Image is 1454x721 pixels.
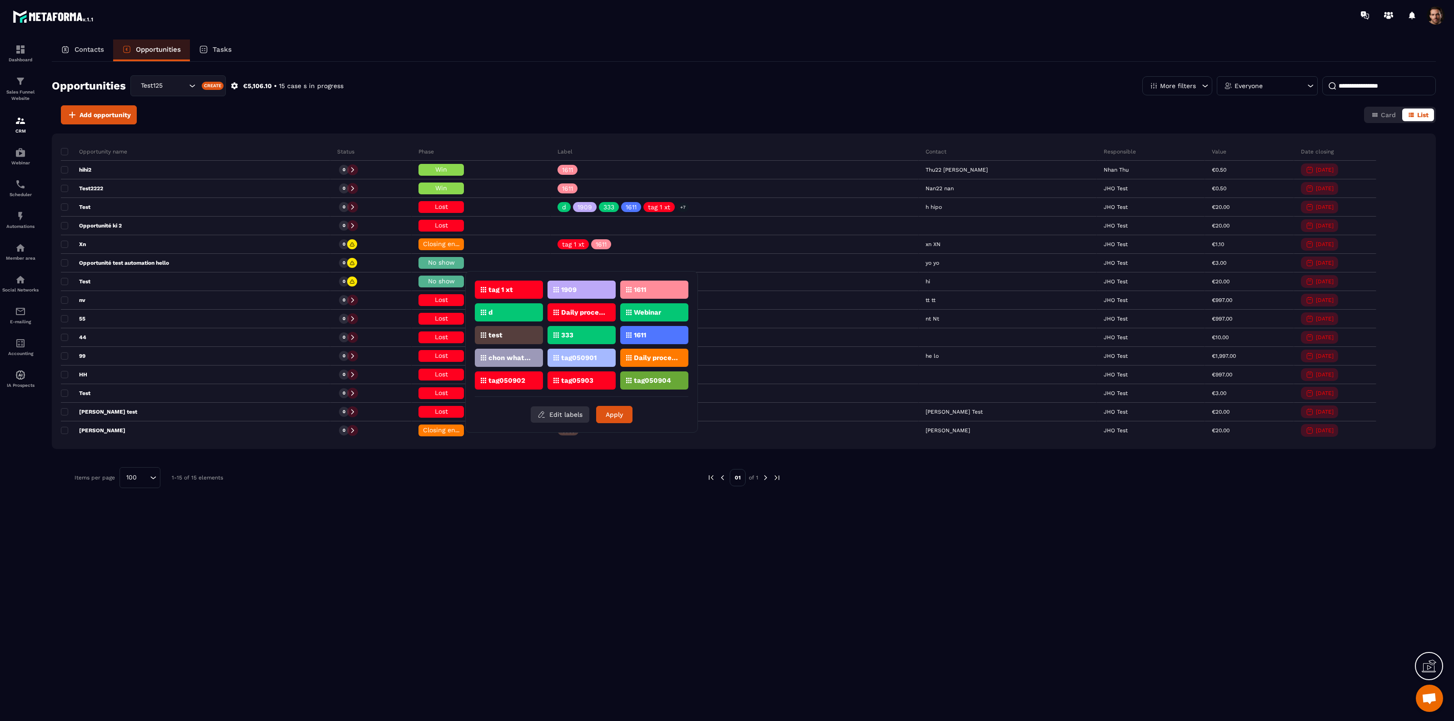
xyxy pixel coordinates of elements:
p: Xn [61,241,86,248]
p: JHO Test [1104,185,1128,192]
a: formationformationDashboard [2,37,39,69]
img: automations [15,147,26,158]
p: 0 [343,316,345,322]
p: tag 1 xt [562,241,584,247]
p: €20.00 [1212,278,1230,285]
p: 0 [343,297,345,303]
p: 333 [561,332,573,338]
p: 99 [61,352,85,360]
p: More filters [1160,83,1196,89]
a: social-networksocial-networkSocial Networks [2,267,39,299]
span: Test125 [139,81,170,91]
p: [DATE] [1316,390,1334,396]
p: €1,997.00 [1212,353,1236,359]
p: Scheduler [2,192,39,197]
span: No show [428,277,455,285]
p: test [562,427,574,434]
span: Lost [435,333,448,341]
span: No show [428,259,455,266]
span: List [1417,111,1429,119]
a: Tasks [190,40,241,61]
p: Value [1212,148,1226,155]
p: Test [61,278,90,285]
p: IA Prospects [2,383,39,388]
span: Lost [435,370,448,378]
h2: Opportunities [52,77,126,95]
p: JHO Test [1104,222,1128,229]
span: Add opportunity [80,110,131,119]
p: €0.50 [1212,185,1226,192]
p: Automations [2,224,39,229]
p: test [488,332,503,338]
p: 1611 [596,241,607,247]
div: Search for option [120,467,160,488]
p: €0.50 [1212,167,1226,173]
p: 0 [343,390,345,396]
p: 0 [343,222,345,229]
img: email [15,306,26,317]
img: accountant [15,338,26,349]
p: Test [61,390,90,397]
p: 1909 [561,286,577,293]
p: Daily process 21/1 [561,309,605,316]
p: CRM [2,128,39,133]
a: Mở cuộc trò chuyện [1416,685,1443,712]
p: €997.00 [1212,297,1232,303]
p: Opportunity name [61,148,127,155]
span: Closing en cours [423,240,475,247]
p: Sales Funnel Website [2,89,39,102]
p: 1611 [562,167,573,173]
p: Opportunité test automation hello [61,259,169,267]
a: schedulerschedulerScheduler [2,172,39,204]
p: 0 [343,260,345,266]
div: Create [202,82,224,90]
button: Edit labels [531,406,589,423]
input: Search for option [140,473,148,483]
p: Webinar [2,160,39,165]
a: formationformationCRM [2,109,39,140]
p: 0 [343,371,345,378]
p: [DATE] [1316,334,1334,341]
a: accountantaccountantAccounting [2,331,39,363]
p: tag 1 xt [488,286,513,293]
p: [DATE] [1316,185,1334,192]
p: JHO Test [1104,409,1128,415]
p: Opportunities [136,45,181,54]
div: Search for option [130,75,226,96]
p: 0 [343,185,345,192]
p: €5,106.10 [243,82,272,90]
p: [PERSON_NAME] test [61,408,137,415]
p: 1611 [634,332,646,338]
img: automations [15,242,26,253]
p: [DATE] [1316,260,1334,266]
p: Everyone [1235,83,1263,89]
p: [DATE] [1316,278,1334,285]
button: Apply [596,406,632,423]
p: 15 case s in progress [279,82,344,90]
p: Tasks [213,45,232,54]
p: €3.00 [1212,260,1226,266]
p: Dashboard [2,57,39,62]
a: automationsautomationsWebinar [2,140,39,172]
p: hihi2 [61,166,91,173]
img: logo [13,8,95,25]
p: d [562,204,566,210]
p: chon whatsapp [488,355,533,361]
span: 100 [123,473,140,483]
p: Test2222 [61,185,103,192]
p: 333 [603,204,614,210]
p: [DATE] [1316,204,1334,210]
p: €3.00 [1212,390,1226,396]
p: [DATE] [1316,353,1334,359]
p: 0 [343,278,345,285]
p: Webinar [634,309,661,316]
p: Status [337,148,354,155]
p: €997.00 [1212,371,1232,378]
p: JHO Test [1104,371,1128,378]
p: [DATE] [1316,409,1334,415]
p: [PERSON_NAME] [61,427,125,434]
p: tag050901 [561,355,597,361]
span: Lost [435,315,448,322]
p: 1-15 of 15 elements [172,474,223,481]
p: d [488,309,493,316]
